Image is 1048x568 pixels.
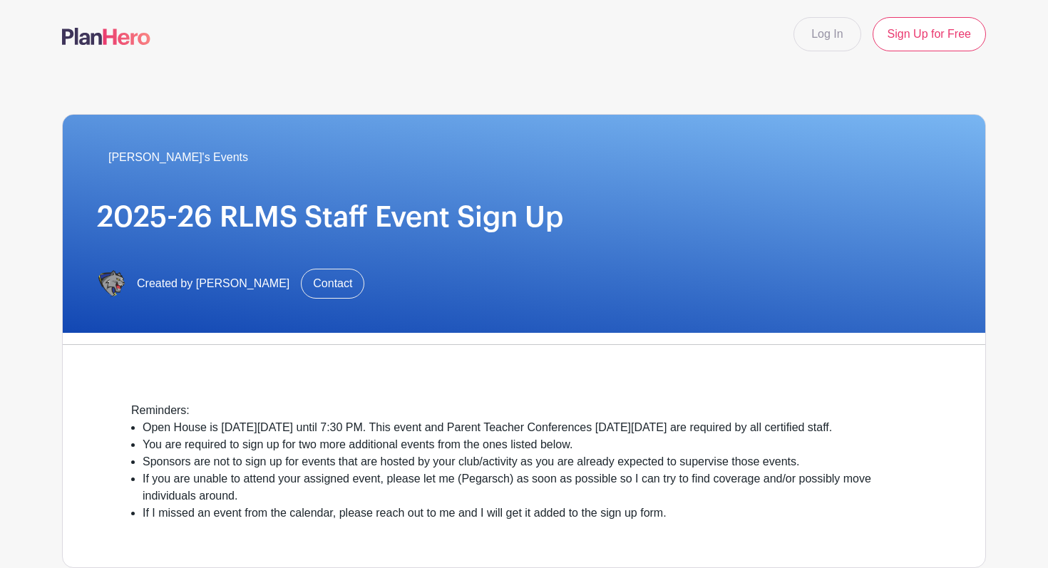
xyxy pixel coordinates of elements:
[137,275,289,292] span: Created by [PERSON_NAME]
[97,269,125,298] img: IMG_6734.PNG
[873,17,986,51] a: Sign Up for Free
[143,453,917,470] li: Sponsors are not to sign up for events that are hosted by your club/activity as you are already e...
[143,470,917,505] li: If you are unable to attend your assigned event, please let me (Pegarsch) as soon as possible so ...
[143,505,917,522] li: If I missed an event from the calendar, please reach out to me and I will get it added to the sig...
[793,17,861,51] a: Log In
[143,436,917,453] li: You are required to sign up for two more additional events from the ones listed below.
[97,200,951,234] h1: 2025-26 RLMS Staff Event Sign Up
[108,149,248,166] span: [PERSON_NAME]'s Events
[143,419,917,436] li: Open House is [DATE][DATE] until 7:30 PM. This event and Parent Teacher Conferences [DATE][DATE] ...
[62,28,150,45] img: logo-507f7623f17ff9eddc593b1ce0a138ce2505c220e1c5a4e2b4648c50719b7d32.svg
[301,269,364,299] a: Contact
[131,402,917,419] div: Reminders:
